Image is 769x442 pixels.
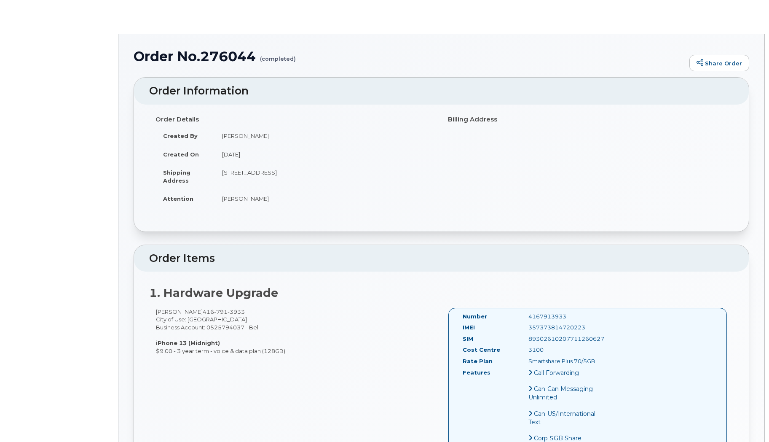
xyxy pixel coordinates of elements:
[228,308,245,315] span: 3933
[149,308,442,355] div: [PERSON_NAME] City of Use: [GEOGRAPHIC_DATA] Business Account: 0525794037 - Bell $9.00 - 3 year t...
[463,335,473,343] label: SIM
[522,323,614,331] div: 357373814720223
[463,313,487,321] label: Number
[448,116,728,123] h4: Billing Address
[260,49,296,62] small: (completed)
[134,49,685,64] h1: Order No.276044
[156,340,220,346] strong: iPhone 13 (Midnight)
[522,313,614,321] div: 4167913933
[463,323,475,331] label: IMEI
[528,385,597,401] span: Can-Can Messaging - Unlimited
[463,346,500,354] label: Cost Centre
[149,85,734,97] h2: Order Information
[522,335,614,343] div: 89302610207711260627
[149,253,734,264] h2: Order Items
[522,346,614,354] div: 3100
[214,189,435,208] td: [PERSON_NAME]
[214,308,228,315] span: 791
[214,163,435,189] td: [STREET_ADDRESS]
[534,369,579,377] span: Call Forwarding
[163,195,193,202] strong: Attention
[463,357,493,365] label: Rate Plan
[163,169,190,184] strong: Shipping Address
[203,308,245,315] span: 416
[528,410,595,426] span: Can-US/International Text
[689,55,749,72] a: Share Order
[522,357,614,365] div: Smartshare Plus 70/5GB
[214,127,435,145] td: [PERSON_NAME]
[463,369,490,377] label: Features
[149,286,278,300] strong: 1. Hardware Upgrade
[214,145,435,164] td: [DATE]
[163,132,198,139] strong: Created By
[534,434,581,442] span: Corp 5GB Share
[163,151,199,158] strong: Created On
[155,116,435,123] h4: Order Details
